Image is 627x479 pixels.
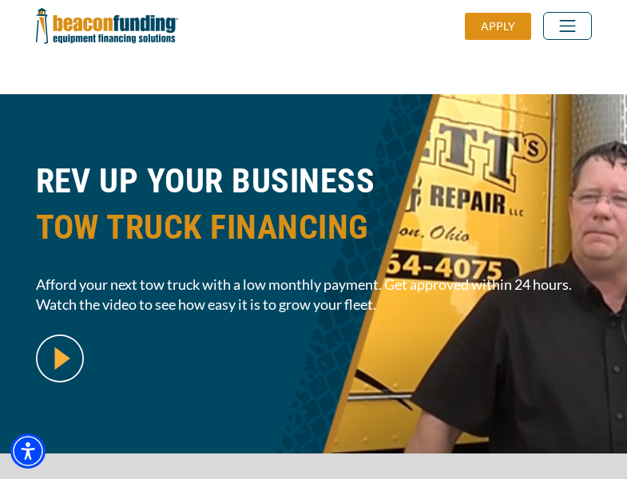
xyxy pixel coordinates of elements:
button: Toggle navigation [543,12,592,40]
a: APPLY [465,13,543,40]
img: video modal pop-up play button [36,335,84,382]
span: TOW TRUCK FINANCING [36,204,592,251]
span: Afford your next tow truck with a low monthly payment. Get approved within 24 hours. Watch the vi... [36,275,592,315]
div: APPLY [465,13,531,40]
h1: REV UP YOUR BUSINESS [36,158,592,263]
div: Accessibility Menu [10,433,46,469]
